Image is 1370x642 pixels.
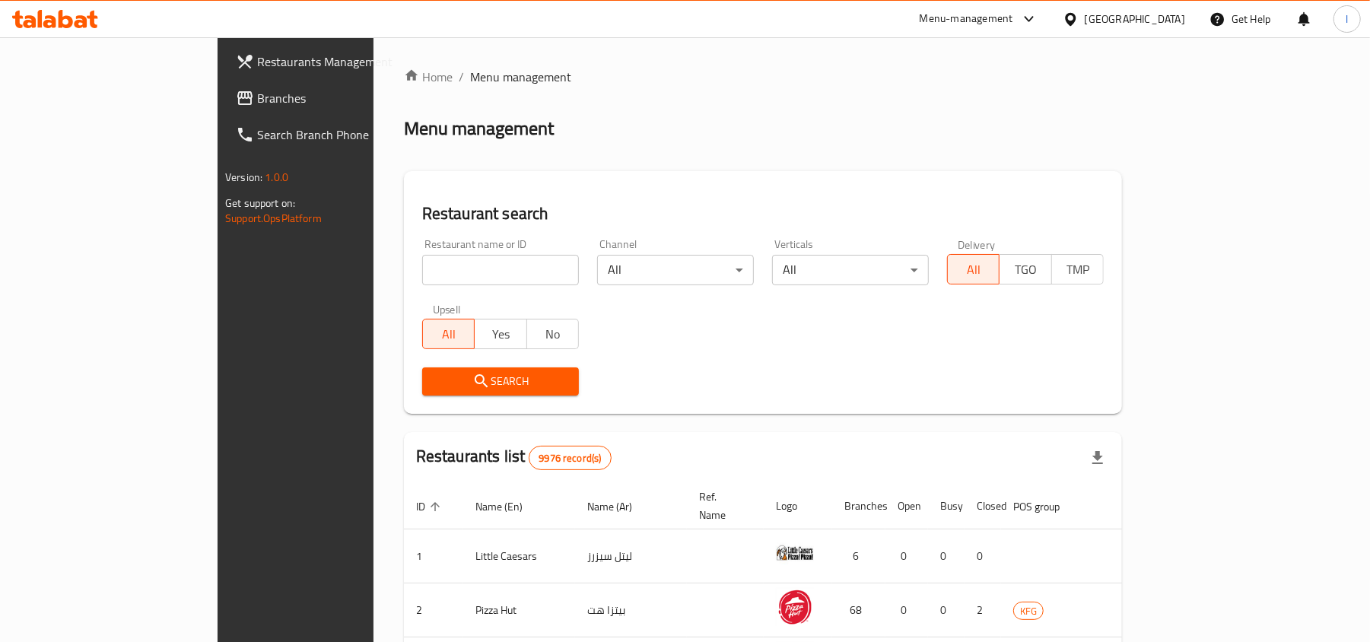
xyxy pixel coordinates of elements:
td: 2 [965,583,1001,637]
td: 0 [885,583,928,637]
td: Pizza Hut [463,583,575,637]
th: Logo [764,483,832,529]
span: Search Branch Phone [257,126,434,144]
span: POS group [1013,497,1079,516]
span: KFG [1014,602,1043,620]
td: 6 [832,529,885,583]
span: Menu management [470,68,571,86]
button: Yes [474,319,526,349]
button: TMP [1051,254,1104,284]
td: Little Caesars [463,529,575,583]
button: Search [422,367,579,396]
label: Upsell [433,304,461,314]
div: All [772,255,929,285]
td: 68 [832,583,885,637]
span: Search [434,372,567,391]
span: TGO [1006,259,1045,281]
td: 0 [928,529,965,583]
div: [GEOGRAPHIC_DATA] [1085,11,1185,27]
span: ID [416,497,445,516]
td: بيتزا هت [575,583,687,637]
div: Menu-management [920,10,1013,28]
button: All [947,254,1000,284]
input: Search for restaurant name or ID.. [422,255,579,285]
nav: breadcrumb [404,68,1122,86]
h2: Restaurants list [416,445,612,470]
span: Branches [257,89,434,107]
span: 9976 record(s) [529,451,610,466]
button: No [526,319,579,349]
span: Get support on: [225,193,295,213]
td: 0 [885,529,928,583]
div: Export file [1079,440,1116,476]
img: Little Caesars [776,534,814,572]
div: Total records count [529,446,611,470]
li: / [459,68,464,86]
span: Version: [225,167,262,187]
th: Branches [832,483,885,529]
td: 0 [965,529,1001,583]
img: Pizza Hut [776,588,814,626]
span: All [429,323,469,345]
a: Support.OpsPlatform [225,208,322,228]
span: Yes [481,323,520,345]
th: Busy [928,483,965,529]
a: Restaurants Management [224,43,447,80]
h2: Menu management [404,116,554,141]
a: Search Branch Phone [224,116,447,153]
td: 0 [928,583,965,637]
span: Ref. Name [699,488,745,524]
button: TGO [999,254,1051,284]
label: Delivery [958,239,996,249]
span: TMP [1058,259,1098,281]
th: Closed [965,483,1001,529]
span: Restaurants Management [257,52,434,71]
span: Name (Ar) [587,497,652,516]
td: ليتل سيزرز [575,529,687,583]
span: 1.0.0 [265,167,288,187]
h2: Restaurant search [422,202,1104,225]
span: All [954,259,993,281]
span: Name (En) [475,497,542,516]
button: All [422,319,475,349]
span: No [533,323,573,345]
th: Open [885,483,928,529]
a: Branches [224,80,447,116]
div: All [597,255,754,285]
span: l [1346,11,1348,27]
